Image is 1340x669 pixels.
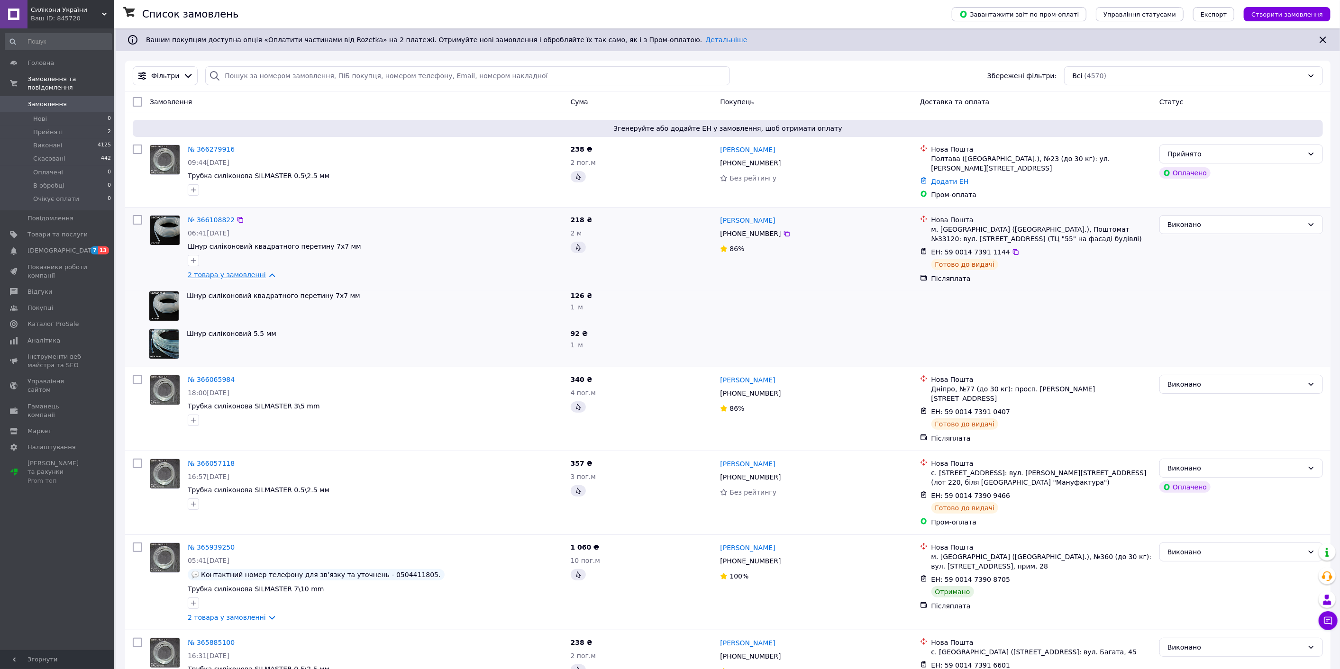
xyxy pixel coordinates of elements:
div: Оплачено [1159,167,1211,179]
span: Експорт [1201,11,1227,18]
span: 2 [108,128,111,136]
span: Згенеруйте або додайте ЕН у замовлення, щоб отримати оплату [137,124,1319,133]
span: 06:41[DATE] [188,229,229,237]
span: Каталог ProSale [27,320,79,328]
span: 2 пог.м [571,159,596,166]
span: 1 060 ₴ [571,543,600,551]
span: Оплачені [33,168,63,177]
input: Пошук [5,33,112,50]
span: [PHONE_NUMBER] [720,159,781,167]
div: Виконано [1167,547,1304,557]
span: 4125 [98,141,111,150]
img: Фото товару [150,375,180,405]
span: Завантажити звіт по пром-оплаті [959,10,1079,18]
div: с. [GEOGRAPHIC_DATA] ([STREET_ADDRESS]: вул. Багата, 45 [931,647,1152,657]
div: м. [GEOGRAPHIC_DATA] ([GEOGRAPHIC_DATA].), №360 (до 30 кг): вул. [STREET_ADDRESS], прим. 28 [931,552,1152,571]
a: Фото товару [150,375,180,405]
span: 7 [91,246,98,254]
span: Силікони України [31,6,102,14]
span: Товари та послуги [27,230,88,239]
img: Фото товару [150,459,180,488]
button: Чат з покупцем [1319,611,1338,630]
span: 4 пог.м [571,389,596,397]
span: 18:00[DATE] [188,389,229,397]
div: Оплачено [1159,481,1211,493]
div: Нова Пошта [931,638,1152,647]
a: 2 товара у замовленні [188,614,266,621]
span: Виконані [33,141,63,150]
span: ЕН: 59 0014 7390 8705 [931,576,1011,583]
div: м. [GEOGRAPHIC_DATA] ([GEOGRAPHIC_DATA].), Поштомат №33120: вул. [STREET_ADDRESS] (ТЦ "55" на фас... [931,225,1152,244]
span: 442 [101,154,111,163]
span: 16:57[DATE] [188,473,229,480]
a: Трубка силіконова SILMASTER 7\10 mm [188,585,324,593]
span: Трубка силіконова SILMASTER 0.5\2.5 мм [188,486,329,494]
div: Нова Пошта [931,375,1152,384]
span: Скасовані [33,154,65,163]
a: Трубка силіконова SILMASTER 3\5 mm [188,402,320,410]
a: № 365939250 [188,543,235,551]
a: № 366057118 [188,460,235,467]
span: Всі [1072,71,1082,81]
span: Статус [1159,98,1184,106]
span: 218 ₴ [571,216,593,224]
div: Пром-оплата [931,517,1152,527]
a: № 366279916 [188,145,235,153]
a: [PERSON_NAME] [720,375,775,385]
span: Без рейтингу [729,174,776,182]
a: Шнур силіконовий 5.5 мм [187,330,276,337]
span: 100% [729,572,748,580]
a: 2 товара у замовленні [188,271,266,279]
div: Післяплата [931,601,1152,611]
span: Покупець [720,98,754,106]
a: № 366108822 [188,216,235,224]
div: Дніпро, №77 (до 30 кг): просп. [PERSON_NAME][STREET_ADDRESS] [931,384,1152,403]
button: Управління статусами [1096,7,1184,21]
span: 92 ₴ [571,330,588,337]
span: Доставка та оплата [920,98,990,106]
span: [PHONE_NUMBER] [720,473,781,481]
span: Управління сайтом [27,377,88,394]
img: :speech_balloon: [191,571,199,579]
a: Трубка силіконова SILMASTER 0.5\2.5 мм [188,172,329,180]
span: ЕН: 59 0014 7391 6601 [931,661,1011,669]
a: Додати ЕН [931,178,969,185]
span: 357 ₴ [571,460,593,467]
span: Замовлення [150,98,192,106]
span: 0 [108,168,111,177]
div: Нова Пошта [931,459,1152,468]
span: 86% [729,245,744,253]
span: Вашим покупцям доступна опція «Оплатити частинами від Rozetka» на 2 платежі. Отримуйте нові замов... [146,36,747,44]
span: Збережені фільтри: [987,71,1057,81]
span: Показники роботи компанії [27,263,88,280]
span: Інструменти веб-майстра та SEO [27,353,88,370]
div: Нова Пошта [931,542,1152,552]
div: Пром-оплата [931,190,1152,199]
span: Гаманець компанії [27,402,88,419]
span: 13 [98,246,109,254]
img: Фото товару [150,543,180,572]
span: 1 м [571,303,583,311]
span: Замовлення та повідомлення [27,75,114,92]
span: 0 [108,181,111,190]
div: Полтава ([GEOGRAPHIC_DATA].), №23 (до 30 кг): ул. [PERSON_NAME][STREET_ADDRESS] [931,154,1152,173]
span: Управління статусами [1103,11,1176,18]
span: ЕН: 59 0014 7391 1144 [931,248,1011,256]
span: Нові [33,115,47,123]
img: Фото товару [149,291,179,321]
span: 10 пог.м [571,557,600,564]
button: Завантажити звіт по пром-оплаті [952,7,1086,21]
div: Готово до видачі [931,259,999,270]
span: 1 м [571,341,583,349]
a: Шнур силіконовий квадратного перетину 7х7 мм [188,243,361,250]
div: Виконано [1167,219,1304,230]
img: Фото товару [150,216,180,245]
div: Прийнято [1167,149,1304,159]
span: Замовлення [27,100,67,108]
a: [PERSON_NAME] [720,459,775,469]
div: Prom топ [27,477,88,485]
div: Ваш ID: 845720 [31,14,114,23]
span: Створити замовлення [1251,11,1323,18]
